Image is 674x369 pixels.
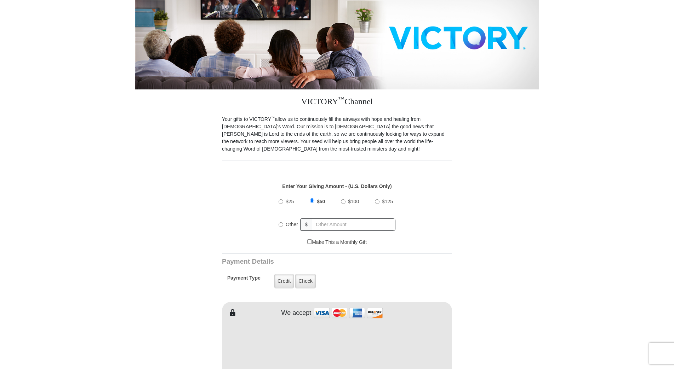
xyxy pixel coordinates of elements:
[286,199,294,204] span: $25
[313,305,384,321] img: credit cards accepted
[271,116,275,120] sup: ™
[317,199,325,204] span: $50
[295,274,316,288] label: Check
[282,183,392,189] strong: Enter Your Giving Amount - (U.S. Dollars Only)
[227,275,261,285] h5: Payment Type
[338,95,345,102] sup: ™
[307,239,367,246] label: Make This a Monthly Gift
[286,222,298,227] span: Other
[222,116,452,153] p: Your gifts to VICTORY allow us to continuously fill the airways with hope and healing from [DEMOG...
[307,239,312,244] input: Make This a Monthly Gift
[348,199,359,204] span: $100
[281,309,312,317] h4: We accept
[300,218,312,231] span: $
[222,258,402,266] h3: Payment Details
[274,274,294,288] label: Credit
[382,199,393,204] span: $125
[222,89,452,116] h3: VICTORY Channel
[312,218,395,231] input: Other Amount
